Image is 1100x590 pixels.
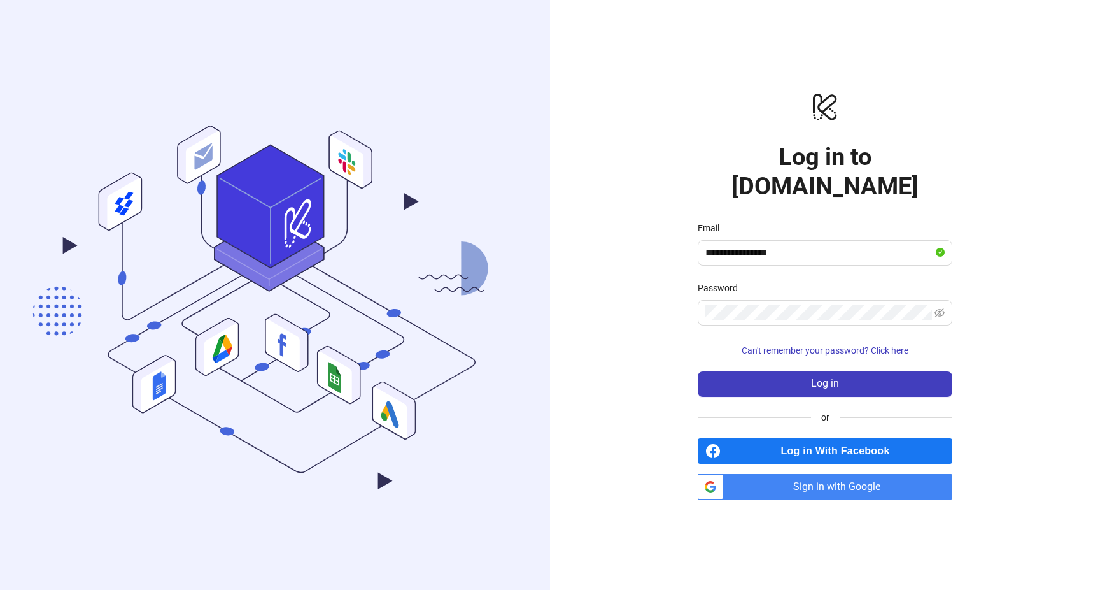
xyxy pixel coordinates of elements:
[705,245,933,261] input: Email
[698,341,952,361] button: Can't remember your password? Click here
[698,438,952,464] a: Log in With Facebook
[698,474,952,500] a: Sign in with Google
[742,345,908,356] span: Can't remember your password? Click here
[698,281,746,295] label: Password
[811,410,840,424] span: or
[698,371,952,397] button: Log in
[705,305,932,320] input: Password
[698,345,952,356] a: Can't remember your password? Click here
[726,438,952,464] span: Log in With Facebook
[728,474,952,500] span: Sign in with Google
[698,221,728,235] label: Email
[698,142,952,201] h1: Log in to [DOMAIN_NAME]
[934,308,945,318] span: eye-invisible
[811,378,839,389] span: Log in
